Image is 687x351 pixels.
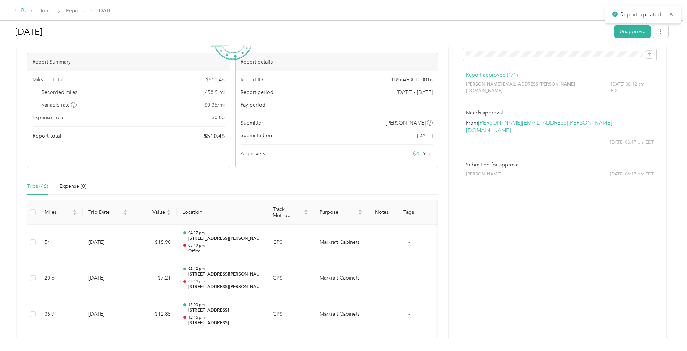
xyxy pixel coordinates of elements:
[177,200,267,225] th: Location
[83,260,133,296] td: [DATE]
[88,209,122,215] span: Trip Date
[27,182,48,190] div: Trips (46)
[188,338,261,343] p: 11:28 am
[133,260,177,296] td: $7.21
[358,212,362,216] span: caret-down
[466,71,654,79] p: Report approved (1/1)
[204,101,225,109] span: $ 0.35 / mi
[83,225,133,261] td: [DATE]
[395,200,422,225] th: Tags
[236,53,438,71] div: Report details
[188,320,261,326] p: [STREET_ADDRESS]
[368,200,395,225] th: Notes
[466,161,654,169] p: Submitted for approval
[44,209,71,215] span: Miles
[320,209,357,215] span: Purpose
[167,208,171,213] span: caret-up
[38,8,52,14] a: Home
[60,182,86,190] div: Expense (0)
[314,260,368,296] td: Markraft Cabinets
[466,109,654,117] p: Needs approval
[39,296,83,333] td: 36.7
[304,208,308,213] span: caret-up
[33,132,61,140] span: Report total
[647,311,687,351] iframe: Everlance-gr Chat Button Frame
[188,315,261,320] p: 12:46 pm
[200,88,225,96] span: 1,458.5 mi
[391,76,433,83] span: 1B56A93CD-0016
[358,208,362,213] span: caret-up
[267,225,314,261] td: GPS
[139,209,165,215] span: Value
[241,76,263,83] span: Report ID
[408,311,410,317] span: -
[188,248,261,255] p: Office
[188,302,261,307] p: 12:00 pm
[188,266,261,271] p: 02:42 pm
[83,200,133,225] th: Trip Date
[267,296,314,333] td: GPS
[267,260,314,296] td: GPS
[188,284,261,290] p: [STREET_ADDRESS][PERSON_NAME]
[73,208,77,213] span: caret-up
[304,212,308,216] span: caret-down
[167,212,171,216] span: caret-down
[39,200,83,225] th: Miles
[273,206,302,218] span: Track Method
[188,271,261,278] p: [STREET_ADDRESS][PERSON_NAME]
[466,120,612,134] a: [PERSON_NAME][EMAIL_ADDRESS][PERSON_NAME][DOMAIN_NAME]
[466,171,501,178] span: [PERSON_NAME]
[42,101,77,109] span: Variable rate
[241,88,273,96] span: Report period
[98,7,113,14] span: [DATE]
[466,119,654,134] p: From
[33,114,64,121] span: Expense Total
[33,76,63,83] span: Mileage Total
[188,235,261,242] p: [STREET_ADDRESS][PERSON_NAME]
[188,307,261,314] p: [STREET_ADDRESS]
[417,132,433,139] span: [DATE]
[241,101,265,109] span: Pay period
[610,171,654,178] span: [DATE] 06:17 pm EDT
[206,76,225,83] span: $ 510.48
[423,150,432,157] span: You
[408,239,410,245] span: -
[188,230,261,235] p: 04:37 pm
[610,139,654,146] span: [DATE] 06:17 pm EDT
[42,88,77,96] span: Recorded miles
[39,260,83,296] td: 20.6
[27,53,230,71] div: Report Summary
[83,296,133,333] td: [DATE]
[123,212,128,216] span: caret-down
[241,150,265,157] span: Approvers
[314,225,368,261] td: Markraft Cabinets
[397,88,433,96] span: [DATE] - [DATE]
[620,10,664,19] p: Report updated
[15,23,609,40] h1: Sep 2025
[212,114,225,121] span: $ 0.00
[466,81,611,94] span: [PERSON_NAME][EMAIL_ADDRESS][PERSON_NAME][DOMAIN_NAME]
[611,81,654,94] span: [DATE] 08:12 am EDT
[408,275,410,281] span: -
[314,296,368,333] td: Markraft Cabinets
[267,200,314,225] th: Track Method
[14,6,33,15] div: Back
[73,212,77,216] span: caret-down
[188,243,261,248] p: 05:49 pm
[241,119,263,127] span: Submitter
[188,279,261,284] p: 03:14 pm
[66,8,84,14] a: Reports
[39,225,83,261] td: 54
[386,119,426,127] span: [PERSON_NAME]
[123,208,128,213] span: caret-up
[133,296,177,333] td: $12.85
[133,200,177,225] th: Value
[241,132,272,139] span: Submitted on
[133,225,177,261] td: $18.90
[314,200,368,225] th: Purpose
[614,25,651,38] button: Unapprove
[204,132,225,140] span: $ 510.48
